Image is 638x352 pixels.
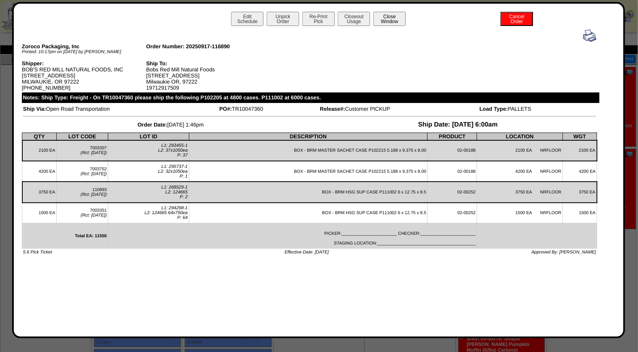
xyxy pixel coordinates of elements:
td: 110893 [56,182,108,202]
span: 5.6 Pick Ticket [23,250,52,255]
th: PRODUCT [428,133,477,140]
span: L1: 268529-1 L2: 124665 P: 2 [161,185,188,200]
td: Open Road Transportation [23,105,218,112]
th: QTY [22,133,56,140]
td: 4200 EA NRFLOOR [477,161,563,182]
td: 4200 EA [22,161,56,182]
div: BOB'S RED MILL NATURAL FOODS, INC [STREET_ADDRESS] MILWAUKIE, OR 97222 [PHONE_NUMBER] [22,60,146,91]
button: Re-PrintPick [302,12,335,26]
td: 1500 EA [22,203,56,223]
td: 2100 EA [22,140,56,161]
td: 7003351 [56,203,108,223]
div: Shipper: [22,60,146,67]
td: TR10047360 [219,105,319,112]
td: 7003307 [56,140,108,161]
span: L1: 294298-1 L2: 124665 64x750ea P: 64 [145,206,188,220]
span: L1: 293455-1 L2: 37x1050ea P: 37 [158,143,188,158]
a: CloseWindow [373,18,407,24]
span: (Rct: [DATE]) [81,150,107,155]
th: DESCRIPTION [189,133,428,140]
td: Customer PICKUP [319,105,478,112]
span: L1: 295737-1 L2: 32x1050ea P: 1 [158,164,188,179]
td: [DATE] 1:46pm [23,121,319,129]
span: Approved By: [PERSON_NAME] [531,250,596,255]
td: Total EA: 11550 [22,223,108,248]
div: Bobs Red Mill Natural Foods [STREET_ADDRESS] Milwaukie OR, 97222 19712917509 [146,60,270,91]
img: print.gif [583,29,596,42]
td: 3750 EA NRFLOOR [477,182,563,202]
td: 02-00188 [428,161,477,182]
span: (Rct: [DATE]) [81,172,107,176]
span: Ship Date: [DATE] 6:00am [418,121,498,128]
td: 3750 EA [22,182,56,202]
td: PALLETS [479,105,597,112]
td: BOX - BRM MASTER SACHET CASE P102215 5.188 x 9.375 x 8.00 [189,140,428,161]
button: CloseoutUsage [338,12,370,26]
th: LOT ID [108,133,189,140]
th: LOCATION [477,133,563,140]
button: CancelOrder [501,12,533,26]
button: EditSchedule [231,12,263,26]
th: LOT CODE [56,133,108,140]
span: (Rct: [DATE]) [81,213,107,218]
td: 3750 EA [563,182,597,202]
div: Zoroco Packaging, Inc [22,43,146,49]
td: BOX - BRM MASTER SACHET CASE P102215 5.188 x 9.375 x 8.00 [189,161,428,182]
button: UnpickOrder [267,12,299,26]
td: 02-00252 [428,182,477,202]
td: BOX - BRM HSG SUP CASE P111002 6 x 12.75 x 8.5 [189,182,428,202]
span: Load Type: [480,106,508,112]
span: Order Date: [137,122,167,128]
div: Ship To: [146,60,270,67]
span: Release#: [320,106,345,112]
td: 1500 EA [563,203,597,223]
td: 02-00252 [428,203,477,223]
td: 1500 EA NRFLOOR [477,203,563,223]
span: PO#: [219,106,232,112]
button: CloseWindow [373,12,406,26]
td: BOX - BRM HSG SUP CASE P111002 6 x 12.75 x 8.5 [189,203,428,223]
th: WGT [563,133,597,140]
td: 02-00188 [428,140,477,161]
div: Notes: Ship Type: Freight - On TR10047360 please ship the following P102205 at 4800 cases. P11100... [22,92,599,103]
span: Effective Date: [DATE] [285,250,329,255]
td: 4200 EA [563,161,597,182]
td: PICKER:_______________________ CHECKER:_______________________ STAGING LOCATION:_________________... [108,223,477,248]
span: (Rct: [DATE]) [81,192,107,197]
div: Printed: 10:17pm on [DATE] by [PERSON_NAME] [22,49,146,54]
span: Ship Via: [23,106,46,112]
td: 7003752 [56,161,108,182]
td: 2100 EA [563,140,597,161]
td: 2100 EA NRFLOOR [477,140,563,161]
div: Order Number: 20250917-116890 [146,43,270,49]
